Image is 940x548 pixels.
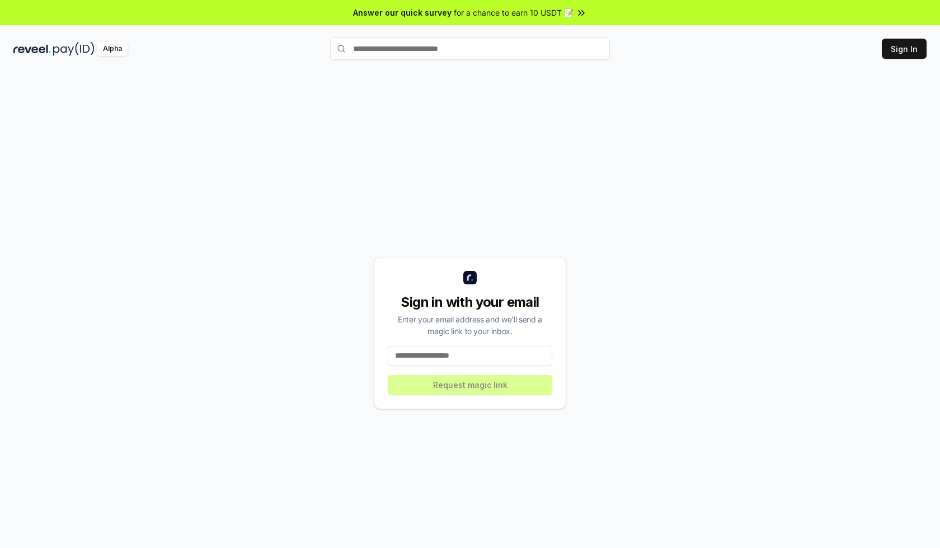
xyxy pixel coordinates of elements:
[13,42,51,56] img: reveel_dark
[97,42,128,56] div: Alpha
[53,42,95,56] img: pay_id
[463,271,477,284] img: logo_small
[454,7,574,18] span: for a chance to earn 10 USDT 📝
[388,293,552,311] div: Sign in with your email
[353,7,452,18] span: Answer our quick survey
[882,39,927,59] button: Sign In
[388,313,552,337] div: Enter your email address and we’ll send a magic link to your inbox.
